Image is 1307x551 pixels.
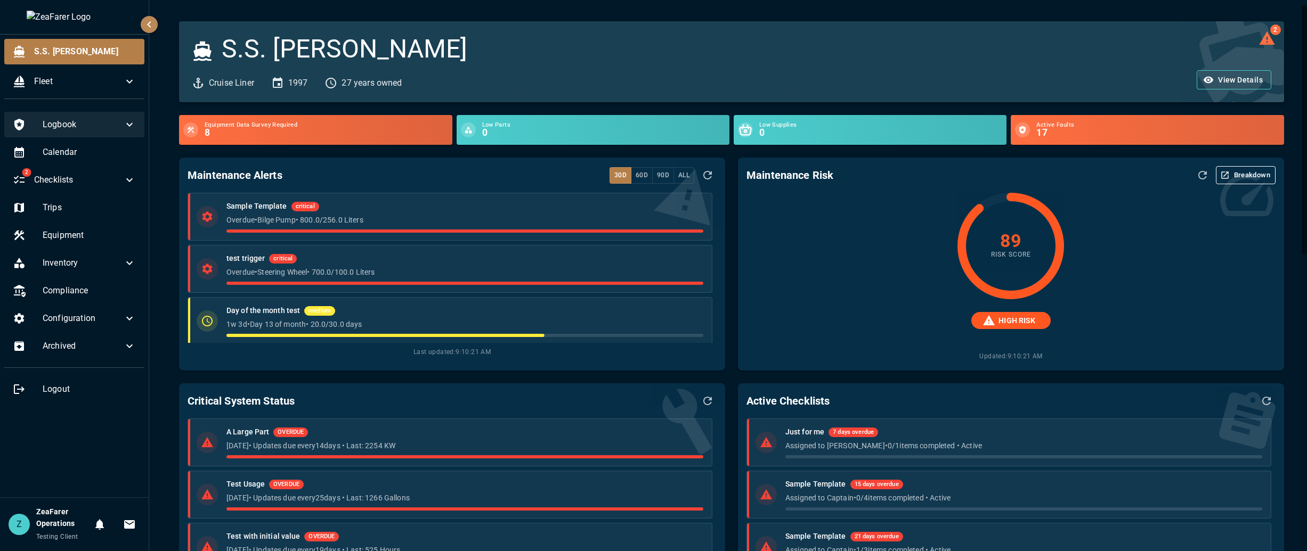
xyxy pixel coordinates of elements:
[226,426,269,438] h6: A Large Part
[226,305,300,317] h6: Day of the month test
[759,122,1002,128] span: Low Supplies
[4,306,144,331] div: Configuration
[222,34,467,64] h3: S.S. [PERSON_NAME]
[610,167,631,184] button: 30d
[673,167,694,184] button: All
[43,201,136,214] span: Trips
[43,229,136,242] span: Equipment
[226,479,265,490] h6: Test Usage
[4,112,144,137] div: Logbook
[34,174,123,186] span: Checklists
[4,278,144,303] div: Compliance
[1000,232,1022,250] h4: 89
[1197,70,1271,90] button: View Details
[188,347,717,358] span: Last updated: 9:10:21 AM
[273,428,308,437] span: OVERDUE
[991,250,1031,260] span: Risk Score
[36,506,89,530] h6: ZeaFarer Operations
[9,514,30,535] div: Z
[1216,166,1276,184] button: Breakdown
[43,284,136,297] span: Compliance
[785,440,1262,451] p: Assigned to [PERSON_NAME] • 0 / 1 items completed • Active
[759,128,1002,138] h6: 0
[1259,30,1276,47] button: 2 log alerts
[746,167,833,184] h6: Maintenance Risk
[631,167,653,184] button: 60d
[226,531,300,542] h6: Test with initial value
[829,428,878,437] span: 7 days overdue
[226,319,703,330] p: 1w 3d • Day 13 of month • 20.0 / 30.0 days
[34,45,136,58] span: S.S. [PERSON_NAME]
[979,343,1042,362] span: Updated: 9:10:21 AM
[1257,392,1276,410] button: Refresh Data
[226,267,703,277] p: Overdue • Steering Wheel • 700.0 / 100.0 Liters
[226,215,703,225] p: Overdue • Bilge Pump • 800.0 / 256.0 Liters
[4,376,144,402] div: Logout
[288,77,308,89] p: 1997
[188,167,282,184] h6: Maintenance Alerts
[482,122,725,128] span: Low Parts
[4,250,144,276] div: Inventory
[304,307,335,316] span: medium
[4,39,144,64] div: S.S. [PERSON_NAME]
[205,128,448,138] h6: 8
[89,514,110,535] button: Notifications
[4,223,144,248] div: Equipment
[746,392,830,409] h6: Active Checklists
[269,254,297,264] span: critical
[119,514,140,535] button: Invitations
[43,340,123,352] span: Archived
[226,253,265,265] h6: test trigger
[785,492,1262,503] p: Assigned to Captain • 0 / 4 items completed • Active
[850,532,903,541] span: 21 days overdue
[1194,166,1212,184] button: Refresh Assessment
[43,383,136,396] span: Logout
[699,166,717,184] button: Refresh Data
[209,77,254,89] p: Cruise Liner
[992,315,1042,326] span: HIGH RISK
[4,195,144,220] div: Trips
[43,312,123,325] span: Configuration
[22,168,31,177] span: 2
[269,480,304,489] span: OVERDUE
[1036,128,1279,138] h6: 17
[36,533,78,540] span: Testing Client
[850,480,903,489] span: 15 days overdue
[342,77,402,89] p: 27 years owned
[43,146,136,159] span: Calendar
[226,201,287,212] h6: Sample Template
[226,440,703,451] p: [DATE] • Updates due every 14 days • Last: 2254 KW
[4,167,144,193] div: 2Checklists
[205,122,448,128] span: Equipment Data Survey Required
[226,492,703,503] p: [DATE] • Updates due every 25 days • Last: 1266 Gallons
[785,479,846,490] h6: Sample Template
[652,167,674,184] button: 90d
[785,531,846,542] h6: Sample Template
[188,392,295,409] h6: Critical System Status
[4,139,144,165] div: Calendar
[482,128,725,138] h6: 0
[1270,24,1281,35] span: 2
[4,69,144,94] div: Fleet
[43,118,123,131] span: Logbook
[43,257,123,269] span: Inventory
[34,75,123,88] span: Fleet
[304,532,339,541] span: OVERDUE
[785,426,824,438] h6: Just for me
[4,333,144,359] div: Archived
[699,392,717,410] button: Refresh Data
[27,11,123,23] img: ZeaFarer Logo
[1036,122,1279,128] span: Active Faults
[291,202,319,211] span: critical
